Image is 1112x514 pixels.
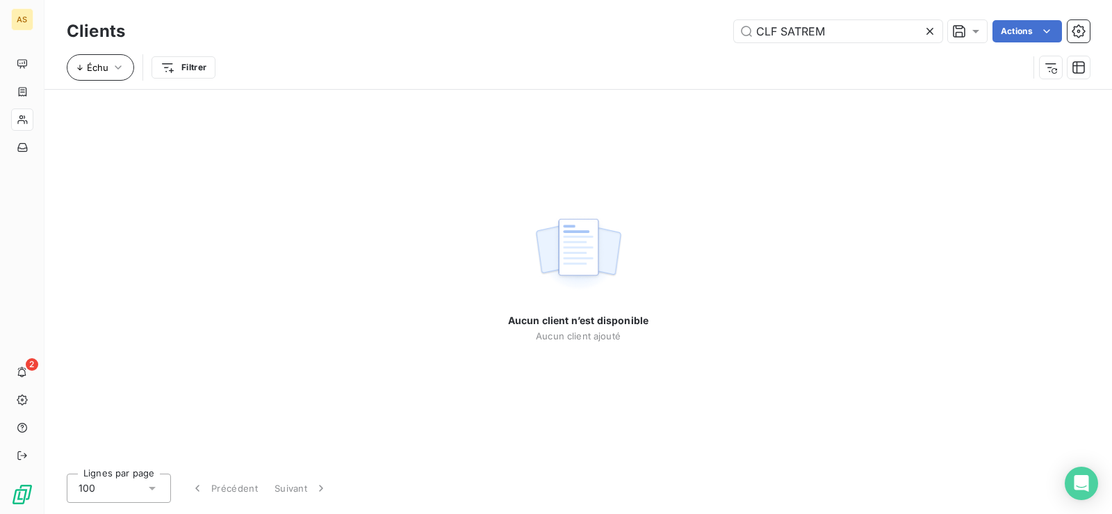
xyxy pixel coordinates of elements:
div: AS [11,8,33,31]
button: Précédent [182,474,266,503]
span: 100 [79,481,95,495]
img: empty state [534,211,623,297]
button: Actions [992,20,1062,42]
button: Suivant [266,474,336,503]
h3: Clients [67,19,125,44]
button: Échu [67,54,134,81]
button: Filtrer [152,56,215,79]
span: Aucun client n’est disponible [508,314,648,328]
img: Logo LeanPay [11,483,33,506]
span: Échu [87,62,108,73]
input: Rechercher [734,20,942,42]
span: 2 [26,358,38,371]
div: Open Intercom Messenger [1065,467,1098,500]
span: Aucun client ajouté [536,330,621,342]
